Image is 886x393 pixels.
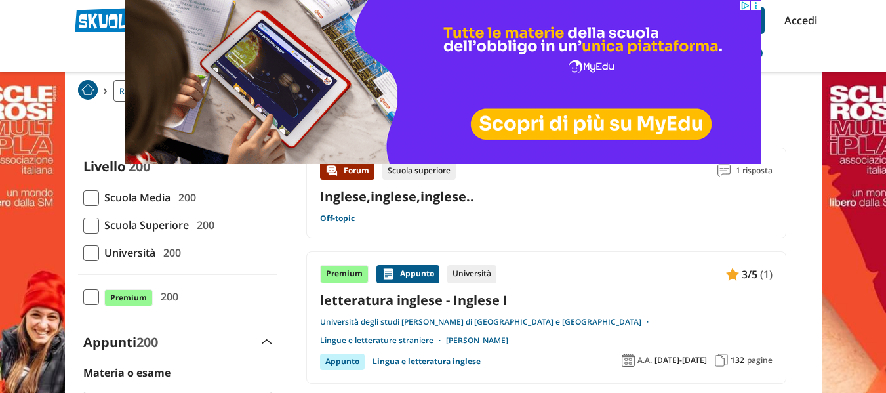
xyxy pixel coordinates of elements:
[320,335,446,346] a: Lingue e letterature straniere
[158,244,181,261] span: 200
[83,365,171,380] label: Materia o esame
[83,333,158,351] label: Appunti
[99,244,155,261] span: Università
[262,339,272,344] img: Apri e chiudi sezione
[747,355,773,365] span: pagine
[376,265,439,283] div: Appunto
[78,80,98,102] a: Home
[173,189,196,206] span: 200
[447,265,496,283] div: Università
[637,355,652,365] span: A.A.
[382,161,456,180] div: Scuola superiore
[742,266,757,283] span: 3/5
[99,189,171,206] span: Scuola Media
[726,268,739,281] img: Appunti contenuto
[99,217,189,234] span: Scuola Superiore
[320,354,365,369] div: Appunto
[320,161,374,180] div: Forum
[654,355,707,365] span: [DATE]-[DATE]
[320,317,654,327] a: Università degli studi [PERSON_NAME] di [GEOGRAPHIC_DATA] e [GEOGRAPHIC_DATA]
[155,288,178,305] span: 200
[446,335,508,346] a: [PERSON_NAME]
[373,354,481,369] a: Lingua e letteratura inglese
[622,354,635,367] img: Anno accademico
[715,354,728,367] img: Pagine
[320,265,369,283] div: Premium
[104,289,153,306] span: Premium
[320,291,773,309] a: letteratura inglese - Inglese I
[717,164,731,177] img: Commenti lettura
[320,213,355,224] a: Off-topic
[760,266,773,283] span: (1)
[325,164,338,177] img: Forum contenuto
[784,7,812,34] a: Accedi
[78,80,98,100] img: Home
[129,157,150,175] span: 200
[382,268,395,281] img: Appunti contenuto
[731,355,744,365] span: 132
[83,157,125,175] label: Livello
[136,333,158,351] span: 200
[320,188,474,205] a: Inglese,inglese,inglese..
[736,161,773,180] span: 1 risposta
[113,80,153,102] a: Ricerca
[191,217,214,234] span: 200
